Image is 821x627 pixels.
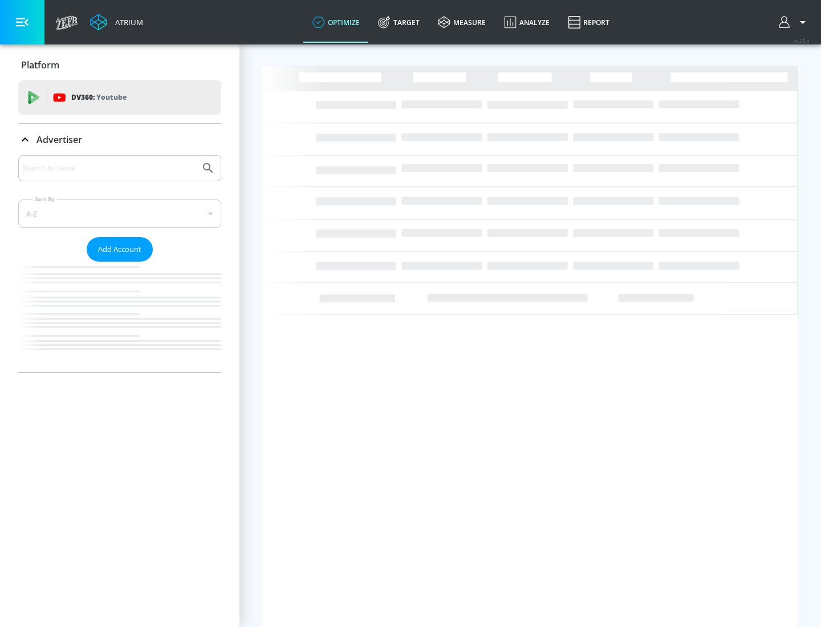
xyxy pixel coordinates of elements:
p: DV360: [71,91,127,104]
p: Youtube [96,91,127,103]
div: Platform [18,49,221,81]
input: Search by name [23,161,196,176]
div: A-Z [18,199,221,228]
button: Add Account [87,237,153,262]
a: Atrium [90,14,143,31]
div: Advertiser [18,155,221,372]
div: Atrium [111,17,143,27]
div: Advertiser [18,124,221,156]
span: Add Account [98,243,141,256]
label: Sort By [32,196,57,203]
p: Advertiser [36,133,82,146]
p: Platform [21,59,59,71]
a: Target [369,2,429,43]
a: optimize [303,2,369,43]
div: DV360: Youtube [18,80,221,115]
nav: list of Advertiser [18,262,221,372]
span: v 4.25.4 [794,38,810,44]
a: Analyze [495,2,559,43]
a: measure [429,2,495,43]
a: Report [559,2,619,43]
